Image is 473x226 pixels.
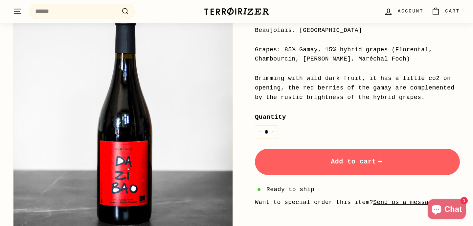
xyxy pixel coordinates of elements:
[427,2,464,21] a: Cart
[255,74,460,102] div: Brimming with wild dark fruit, it has a little co2 on opening, the red berries of the gamay are c...
[268,125,278,139] button: Increase item quantity by one
[255,198,460,207] li: Want to special order this item?
[255,125,265,139] button: Reduce item quantity by one
[331,158,384,165] span: Add to cart
[445,8,460,15] span: Cart
[266,185,314,194] span: Ready to ship
[255,125,278,139] input: quantity
[255,112,460,122] label: Quantity
[426,199,468,221] inbox-online-store-chat: Shopify online store chat
[255,45,460,64] div: Grapes: 85% Gamay, 15% hybrid grapes (Florental, Chambourcin, [PERSON_NAME], Maréchal Foch)
[373,199,436,206] a: Send us a message
[380,2,427,21] a: Account
[398,8,423,15] span: Account
[255,149,460,175] button: Add to cart
[255,26,460,35] div: Beaujolais, [GEOGRAPHIC_DATA]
